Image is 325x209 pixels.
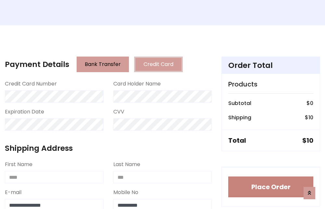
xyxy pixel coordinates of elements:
[308,114,313,121] span: 10
[306,100,313,106] h6: $
[5,80,57,88] label: Credit Card Number
[305,114,313,121] h6: $
[306,136,313,145] span: 10
[302,137,313,144] h5: $
[228,137,246,144] h5: Total
[5,144,212,153] h4: Shipping Address
[5,161,32,168] label: First Name
[228,61,313,70] h4: Order Total
[228,114,251,121] h6: Shipping
[113,161,140,168] label: Last Name
[228,176,313,197] button: Place Order
[113,189,138,196] label: Mobile No
[5,108,44,116] label: Expiration Date
[5,189,21,196] label: E-mail
[5,60,69,69] h4: Payment Details
[228,100,251,106] h6: Subtotal
[310,99,313,107] span: 0
[77,57,129,72] button: Bank Transfer
[113,108,124,116] label: CVV
[134,57,183,72] button: Credit Card
[228,80,313,88] h5: Products
[113,80,161,88] label: Card Holder Name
